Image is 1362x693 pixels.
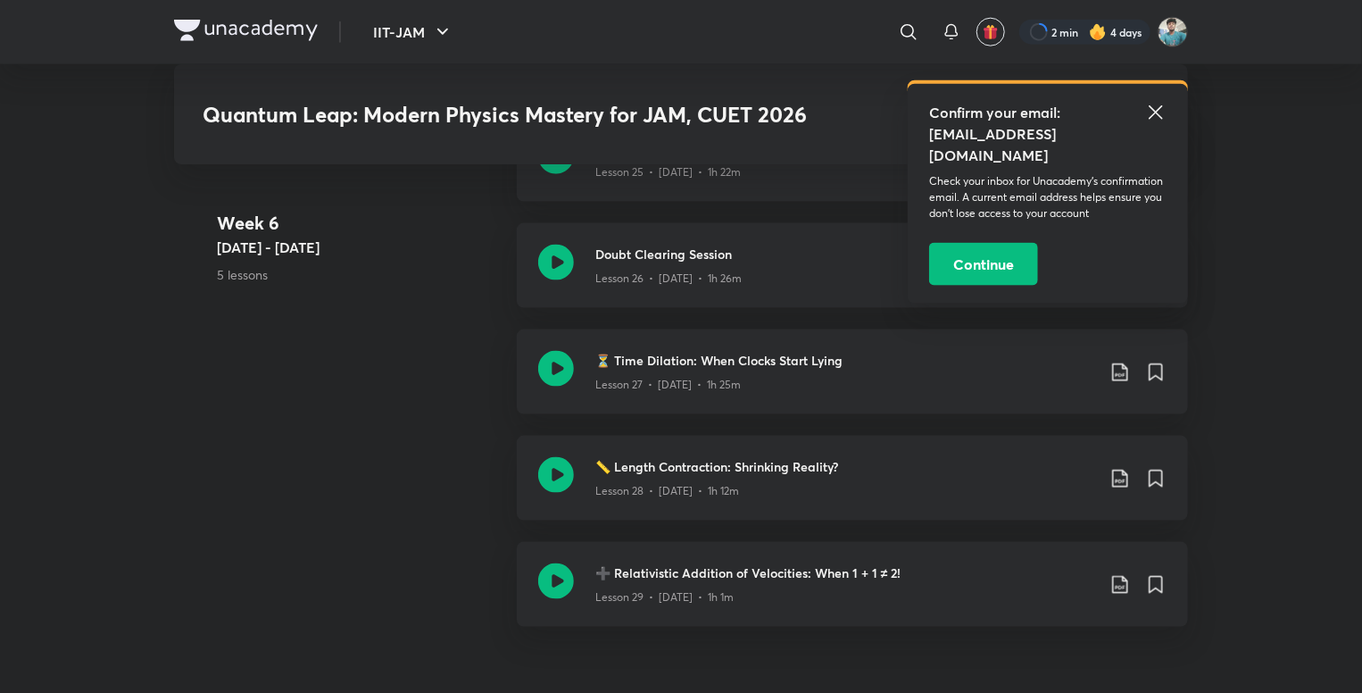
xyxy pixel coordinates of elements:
[929,123,1167,166] h5: [EMAIL_ADDRESS][DOMAIN_NAME]
[595,271,742,287] p: Lesson 26 • [DATE] • 1h 26m
[595,377,741,393] p: Lesson 27 • [DATE] • 1h 25m
[174,20,318,46] a: Company Logo
[517,542,1188,648] a: ➕ Relativistic Addition of Velocities: When 1 + 1 ≠ 2!Lesson 29 • [DATE] • 1h 1m
[595,564,1095,582] h3: ➕ Relativistic Addition of Velocities: When 1 + 1 ≠ 2!
[174,20,318,41] img: Company Logo
[929,243,1038,286] button: Continue
[595,589,734,605] p: Lesson 29 • [DATE] • 1h 1m
[217,265,502,284] p: 5 lessons
[517,330,1188,436] a: ⏳ Time Dilation: When Clocks Start LyingLesson 27 • [DATE] • 1h 25m
[929,102,1167,123] h5: Confirm your email:
[976,18,1005,46] button: avatar
[517,117,1188,223] a: 🔄 Postulates of Special Relativity: [PERSON_NAME] RulebookLesson 25 • [DATE] • 1h 22m
[595,164,741,180] p: Lesson 25 • [DATE] • 1h 22m
[983,24,999,40] img: avatar
[595,457,1095,476] h3: 📏 Length Contraction: Shrinking Reality?
[517,436,1188,542] a: 📏 Length Contraction: Shrinking Reality?Lesson 28 • [DATE] • 1h 12m
[1158,17,1188,47] img: ARINDAM MONDAL
[1089,23,1107,41] img: streak
[595,483,739,499] p: Lesson 28 • [DATE] • 1h 12m
[517,223,1188,330] a: Doubt Clearing SessionLesson 26 • [DATE] • 1h 26m
[929,173,1167,221] p: Check your inbox for Unacademy’s confirmation email. A current email address helps ensure you don...
[217,237,502,258] h5: [DATE] - [DATE]
[217,210,502,237] h4: Week 6
[595,351,1095,370] h3: ⏳ Time Dilation: When Clocks Start Lying
[362,14,464,50] button: IIT-JAM
[595,245,1095,263] h3: Doubt Clearing Session
[203,102,901,128] h3: Quantum Leap: Modern Physics Mastery for JAM, CUET 2026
